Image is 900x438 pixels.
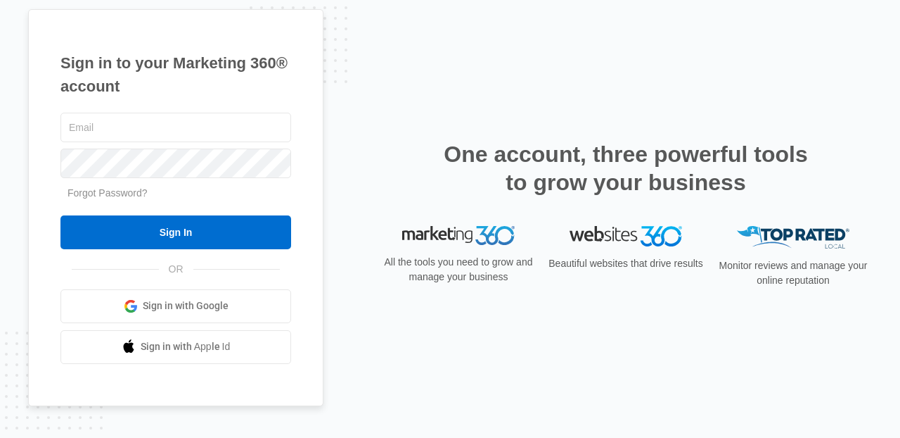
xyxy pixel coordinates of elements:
[402,226,515,246] img: Marketing 360
[570,226,682,246] img: Websites 360
[60,51,291,98] h1: Sign in to your Marketing 360® account
[60,330,291,364] a: Sign in with Apple Id
[67,187,148,199] a: Forgot Password?
[547,256,705,271] p: Beautiful websites that drive results
[141,339,231,354] span: Sign in with Apple Id
[737,226,849,249] img: Top Rated Local
[60,215,291,249] input: Sign In
[143,299,229,313] span: Sign in with Google
[159,262,193,277] span: OR
[714,258,872,288] p: Monitor reviews and manage your online reputation
[60,113,291,142] input: Email
[60,289,291,323] a: Sign in with Google
[439,140,812,196] h2: One account, three powerful tools to grow your business
[380,255,537,284] p: All the tools you need to grow and manage your business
